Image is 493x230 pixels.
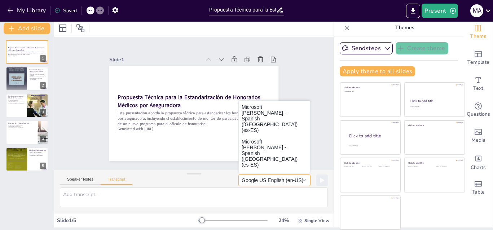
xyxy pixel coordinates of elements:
[470,32,487,40] span: Theme
[472,188,485,196] span: Table
[6,120,48,144] div: 4
[6,67,48,90] div: 2
[57,217,198,224] div: Slide 1 / 5
[115,94,267,142] p: Esta presentación aborda la propuesta técnica para estandarizar los honorarios médicos por asegur...
[239,101,310,136] button: Microsoft [PERSON_NAME] - Spanish ([GEOGRAPHIC_DATA]) (es-ES)
[29,76,46,78] p: Simplificación del proceso de cálculo
[464,123,493,149] div: Add images, graphics, shapes or video
[8,101,25,102] p: Métodos excluyentes
[353,19,457,36] p: Themes
[464,149,493,175] div: Add charts and graphs
[76,24,85,32] span: Position
[464,19,493,45] div: Change the overall theme
[362,166,378,168] div: Click to add text
[114,110,264,147] p: Generated with [URL]
[379,166,396,168] div: Click to add text
[8,125,36,126] p: Creación de un programa nuevo
[406,4,420,18] button: Export to PowerPoint
[275,217,292,224] div: 24 %
[349,145,394,147] div: Click to add body
[29,74,46,76] p: Transparencia en los honorarios médicos
[57,22,69,34] div: Layout
[6,147,48,171] div: 5
[8,100,25,101] p: Parámetro de cálculo
[29,149,46,151] p: Cálculo de Participaciones
[209,5,277,15] input: Insert title
[344,166,360,168] div: Click to add text
[40,82,46,89] div: 2
[8,51,46,55] p: Esta presentación aborda la propuesta técnica para estandarizar los honorarios médicos por asegur...
[408,166,431,168] div: Click to add text
[101,177,133,185] button: Transcript
[29,152,46,153] p: Cálculo de participaciones
[238,174,311,186] button: Google US English (en-US)
[470,4,483,18] button: M A
[464,45,493,71] div: Add ready made slides
[396,42,448,54] button: Create theme
[54,7,77,14] div: Saved
[29,155,46,156] p: Impacto en ingresos médicos
[344,86,396,89] div: Click to add title
[6,40,48,64] div: 1
[464,97,493,123] div: Get real-time input from your audience
[6,94,48,118] div: 3
[239,136,310,171] button: Microsoft [PERSON_NAME] - Spanish ([GEOGRAPHIC_DATA]) (es-ES)
[8,47,44,51] strong: Propuesta Técnica para la Estandarización de Honorarios Médicos por Aseguradora
[239,171,310,205] button: Microsoft [PERSON_NAME] - Spanish ([GEOGRAPHIC_DATA]) (es-ES)
[467,58,489,66] span: Template
[471,164,486,172] span: Charts
[40,55,46,62] div: 1
[40,136,46,142] div: 4
[316,174,328,186] button: Play
[304,218,329,224] span: Single View
[349,133,395,139] div: Click to add title
[340,42,393,54] button: Sendsteps
[340,66,415,76] button: Apply theme to all slides
[119,40,210,65] div: Slide 1
[8,102,25,104] p: Impacto en la gestión de honorarios
[471,136,485,144] span: Media
[29,153,46,155] p: Ítems consumidos y facturados
[436,166,459,168] div: Click to add text
[344,91,396,93] div: Click to add text
[29,78,46,80] p: Comprensión de los actores involucrados
[8,122,36,124] p: Desarrollo de un Nuevo Programa
[118,78,261,115] strong: Propuesta Técnica para la Estandarización de Honorarios Médicos por Aseguradora
[464,71,493,97] div: Add text boxes
[344,162,396,164] div: Click to add title
[470,4,483,17] div: M A
[60,177,101,185] button: Speaker Notes
[8,55,46,57] p: Generated with [URL]
[5,5,49,16] button: My Library
[8,127,36,129] p: Información precisa y actualizada
[8,95,25,99] p: Consideraciones sobre el Cálculo de Honorarios
[29,71,46,73] p: Establecimiento de montos de participación
[408,124,460,127] div: Click to add title
[4,23,50,34] button: Add slide
[29,68,46,71] p: Alcance de la Propuesta
[40,109,46,115] div: 3
[467,110,490,118] span: Questions
[40,163,46,169] div: 5
[422,4,458,18] button: Present
[8,126,36,127] p: Optimización de la gestión
[410,99,458,103] div: Click to add title
[410,106,458,108] div: Click to add text
[408,162,460,164] div: Click to add title
[464,175,493,201] div: Add a table
[473,84,483,92] span: Text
